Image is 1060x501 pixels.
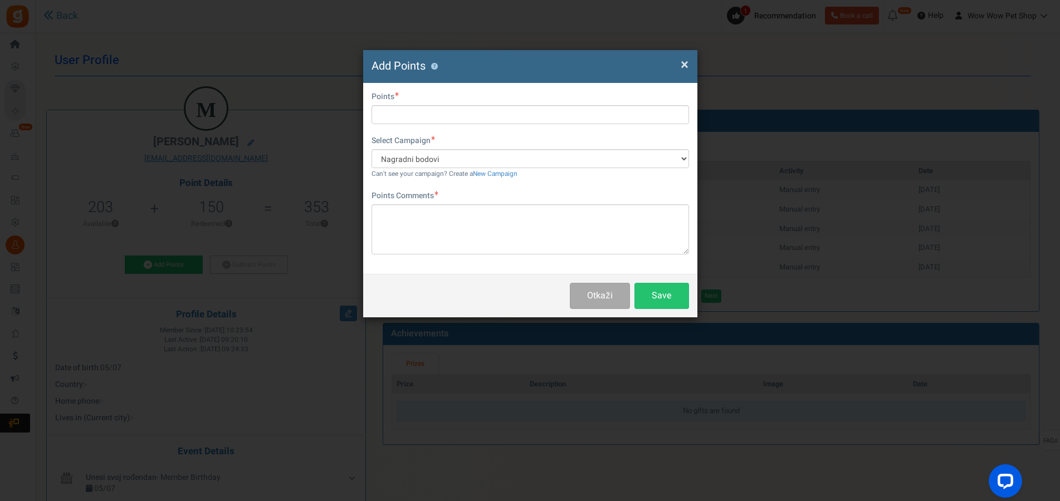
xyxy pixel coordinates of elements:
span: × [681,54,688,75]
small: Can't see your campaign? Create a [372,169,517,179]
a: New Campaign [473,169,517,179]
button: Otkaži [570,283,629,309]
span: Add Points [372,58,426,74]
button: ? [431,63,438,70]
label: Points Comments [372,190,438,202]
label: Select Campaign [372,135,435,146]
button: Save [634,283,689,309]
label: Points [372,91,399,102]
